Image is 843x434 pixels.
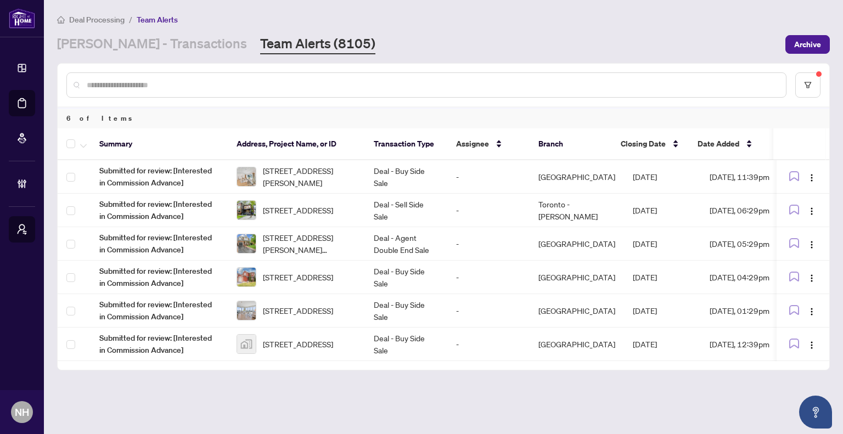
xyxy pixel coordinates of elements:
img: logo [9,8,35,29]
button: Archive [785,35,830,54]
td: [GEOGRAPHIC_DATA] [530,227,624,261]
td: [GEOGRAPHIC_DATA] [530,294,624,328]
td: - [447,227,530,261]
button: Logo [803,201,820,219]
span: [STREET_ADDRESS][PERSON_NAME][PERSON_NAME] [263,232,356,256]
img: thumbnail-img [237,335,256,353]
span: Submitted for review: [Interested in Commission Advance] [99,298,219,323]
img: Logo [807,274,816,283]
span: Team Alerts [137,15,178,25]
span: Assignee [456,138,489,150]
td: Deal - Buy Side Sale [365,328,447,361]
span: NH [15,404,29,420]
img: Logo [807,307,816,316]
a: [PERSON_NAME] - Transactions [57,35,247,54]
td: [DATE] [624,194,701,227]
td: [DATE], 04:29pm [701,261,800,294]
td: Deal - Agent Double End Sale [365,227,447,261]
a: Team Alerts (8105) [260,35,375,54]
button: Logo [803,235,820,252]
li: / [129,13,132,26]
span: [STREET_ADDRESS] [263,305,333,317]
button: Logo [803,268,820,286]
th: Summary [91,128,228,160]
td: [GEOGRAPHIC_DATA] [530,160,624,194]
span: [STREET_ADDRESS] [263,338,333,350]
td: - [447,328,530,361]
td: Toronto - [PERSON_NAME] [530,194,624,227]
img: Logo [807,240,816,249]
img: thumbnail-img [237,167,256,186]
button: Logo [803,168,820,185]
td: Deal - Buy Side Sale [365,261,447,294]
td: - [447,160,530,194]
th: Address, Project Name, or ID [228,128,365,160]
div: 6 of Items [58,108,829,128]
th: Branch [530,128,612,160]
td: - [447,194,530,227]
span: Archive [794,36,821,53]
td: Deal - Buy Side Sale [365,294,447,328]
img: thumbnail-img [237,201,256,219]
td: [DATE], 11:39pm [701,160,800,194]
td: [DATE] [624,160,701,194]
td: [GEOGRAPHIC_DATA] [530,261,624,294]
th: Transaction Type [365,128,447,160]
th: Assignee [447,128,530,160]
span: Submitted for review: [Interested in Commission Advance] [99,198,219,222]
td: [GEOGRAPHIC_DATA] [530,328,624,361]
img: thumbnail-img [237,268,256,286]
button: Logo [803,302,820,319]
td: [DATE] [624,328,701,361]
td: [DATE], 01:29pm [701,294,800,328]
span: user-switch [16,224,27,235]
th: Closing Date [612,128,689,160]
button: filter [795,72,820,98]
td: Deal - Sell Side Sale [365,194,447,227]
span: Date Added [698,138,739,150]
td: [DATE] [624,261,701,294]
span: Deal Processing [69,15,125,25]
td: [DATE] [624,294,701,328]
td: - [447,261,530,294]
td: [DATE], 06:29pm [701,194,800,227]
img: Logo [807,207,816,216]
img: thumbnail-img [237,301,256,320]
td: [DATE], 12:39pm [701,328,800,361]
span: Closing Date [621,138,666,150]
th: Date Added [689,128,788,160]
td: [DATE], 05:29pm [701,227,800,261]
span: Submitted for review: [Interested in Commission Advance] [99,232,219,256]
td: Deal - Buy Side Sale [365,160,447,194]
button: Logo [803,335,820,353]
span: home [57,16,65,24]
td: [DATE] [624,227,701,261]
span: Submitted for review: [Interested in Commission Advance] [99,332,219,356]
td: - [447,294,530,328]
span: filter [804,81,812,89]
img: thumbnail-img [237,234,256,253]
img: Logo [807,173,816,182]
span: [STREET_ADDRESS][PERSON_NAME] [263,165,356,189]
img: Logo [807,341,816,350]
button: Open asap [799,396,832,429]
span: Submitted for review: [Interested in Commission Advance] [99,165,219,189]
span: Submitted for review: [Interested in Commission Advance] [99,265,219,289]
span: [STREET_ADDRESS] [263,271,333,283]
span: [STREET_ADDRESS] [263,204,333,216]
